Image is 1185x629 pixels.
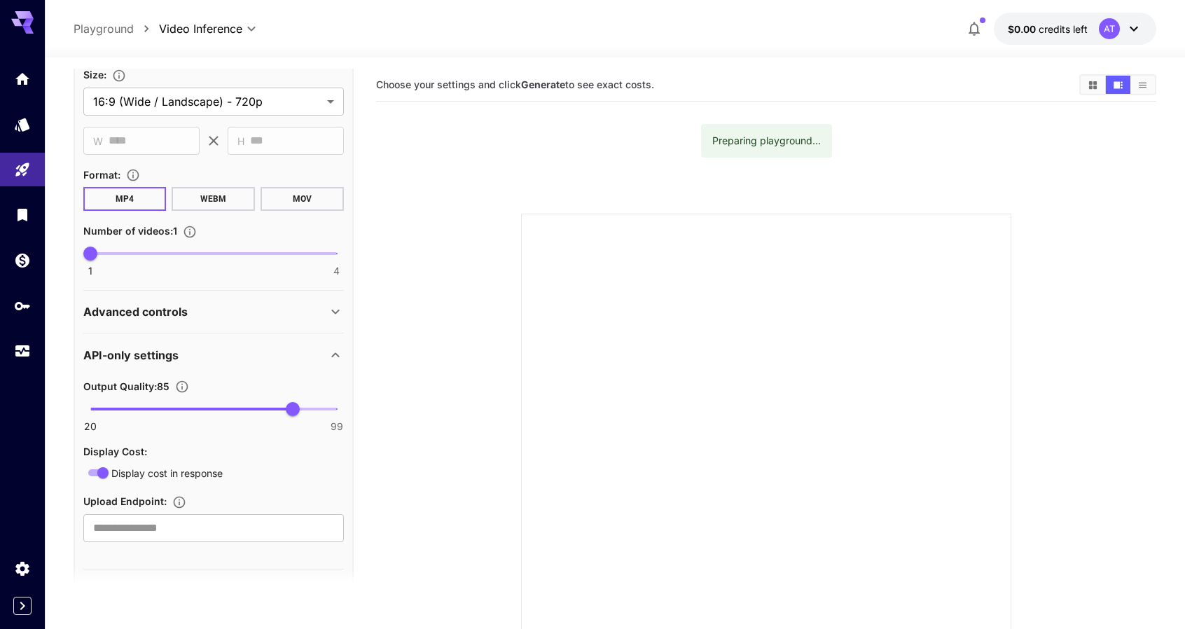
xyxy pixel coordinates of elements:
[14,206,31,223] div: Library
[712,128,821,153] div: Preparing playground...
[83,295,344,329] div: Advanced controls
[14,251,31,269] div: Wallet
[14,343,31,360] div: Usage
[111,466,223,481] span: Display cost in response
[93,93,321,110] span: 16:9 (Wide / Landscape) - 720p
[169,380,195,394] button: Sets the compression quality of the output image. Higher values preserve more quality but increas...
[1099,18,1120,39] div: AT
[376,78,654,90] span: Choose your settings and click to see exact costs.
[167,495,192,509] button: Specifies a URL for uploading the generated image as binary data via HTTP PUT, such as an S3 buck...
[1008,23,1039,35] span: $0.00
[93,133,103,149] span: W
[83,169,120,181] span: Format :
[88,264,92,278] span: 1
[237,133,244,149] span: H
[74,20,159,37] nav: breadcrumb
[83,187,167,211] button: MP4
[177,225,202,239] button: Specify how many videos to generate in a single request. Each video generation will be charged se...
[83,338,344,372] div: API-only settings
[261,187,344,211] button: MOV
[120,168,146,182] button: Choose the file format for the output video.
[333,264,340,278] span: 4
[1130,76,1155,94] button: Show media in list view
[14,297,31,314] div: API Keys
[84,420,97,434] span: 20
[74,20,134,37] a: Playground
[83,347,179,364] p: API-only settings
[13,597,32,615] button: Expand sidebar
[83,445,147,457] span: Display Cost :
[521,78,565,90] b: Generate
[14,116,31,133] div: Models
[1079,74,1156,95] div: Show media in grid viewShow media in video viewShow media in list view
[994,13,1156,45] button: $0.00AT
[1081,76,1105,94] button: Show media in grid view
[14,70,31,88] div: Home
[83,69,106,81] span: Size :
[331,420,343,434] span: 99
[106,69,132,83] button: Adjust the dimensions of the generated image by specifying its width and height in pixels, or sel...
[1008,22,1088,36] div: $0.00
[14,161,31,179] div: Playground
[172,187,255,211] button: WEBM
[83,303,188,320] p: Advanced controls
[159,20,242,37] span: Video Inference
[14,560,31,577] div: Settings
[83,380,169,392] span: Output Quality : 85
[1039,23,1088,35] span: credits left
[83,225,177,237] span: Number of videos : 1
[1106,76,1130,94] button: Show media in video view
[83,495,167,507] span: Upload Endpoint :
